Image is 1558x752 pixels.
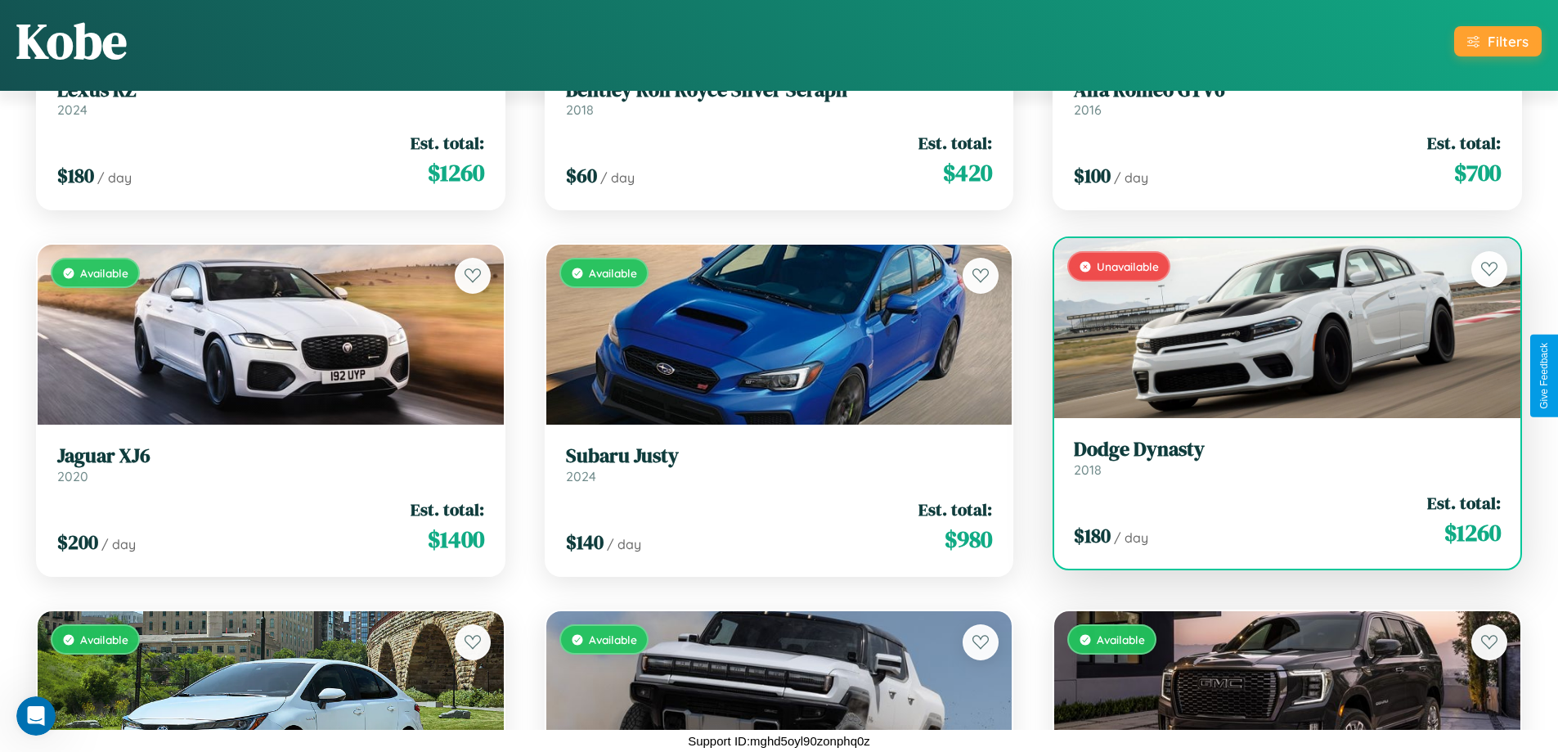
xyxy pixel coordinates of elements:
h3: Jaguar XJ6 [57,444,484,468]
span: $ 1260 [428,156,484,189]
h3: Dodge Dynasty [1074,438,1501,462]
span: 2024 [566,468,596,484]
span: 2020 [57,468,88,484]
span: Available [80,266,128,280]
div: Filters [1488,33,1529,50]
span: 2016 [1074,101,1102,118]
span: Unavailable [1097,259,1159,273]
a: Dodge Dynasty2018 [1074,438,1501,478]
span: / day [607,536,641,552]
a: Bentley Roll Royce Silver Seraph2018 [566,79,993,119]
span: Est. total: [411,131,484,155]
span: $ 60 [566,162,597,189]
h3: Bentley Roll Royce Silver Seraph [566,79,993,102]
span: $ 980 [945,523,992,556]
span: $ 100 [1074,162,1111,189]
span: / day [1114,529,1148,546]
span: Available [589,633,637,646]
span: $ 180 [1074,522,1111,549]
span: / day [101,536,136,552]
a: Lexus RZ2024 [57,79,484,119]
button: Filters [1454,26,1542,56]
h1: Kobe [16,7,127,74]
h3: Subaru Justy [566,444,993,468]
span: / day [1114,169,1148,186]
span: 2018 [566,101,594,118]
span: Est. total: [1427,131,1501,155]
span: 2024 [57,101,88,118]
span: $ 180 [57,162,94,189]
span: Est. total: [918,498,992,521]
span: Available [1097,633,1145,646]
span: Est. total: [411,498,484,521]
span: $ 1400 [428,523,484,556]
div: Give Feedback [1538,343,1550,409]
span: Est. total: [1427,491,1501,515]
span: 2018 [1074,462,1102,478]
a: Jaguar XJ62020 [57,444,484,484]
span: Est. total: [918,131,992,155]
span: $ 420 [943,156,992,189]
span: $ 140 [566,529,604,556]
a: Subaru Justy2024 [566,444,993,484]
span: $ 700 [1454,156,1501,189]
p: Support ID: mghd5oyl90zonphq0z [688,730,870,752]
span: Available [80,633,128,646]
a: Alfa Romeo GTV62016 [1074,79,1501,119]
span: Available [589,266,637,280]
span: $ 1260 [1444,516,1501,549]
span: / day [600,169,635,186]
span: / day [97,169,132,186]
iframe: Intercom live chat [16,696,56,736]
span: $ 200 [57,529,98,556]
